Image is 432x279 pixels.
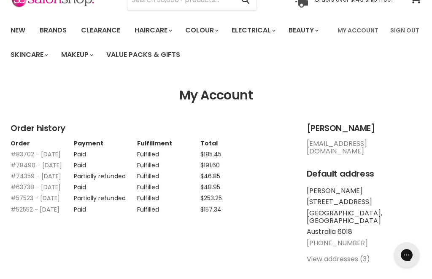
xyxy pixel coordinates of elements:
[11,172,61,180] a: #74359 - [DATE]
[282,21,324,39] a: Beauty
[11,161,62,169] a: #78490 - [DATE]
[4,18,332,67] ul: Main menu
[137,140,200,147] th: Fulfillment
[100,46,186,64] a: Value Packs & Gifts
[307,169,421,179] h2: Default address
[75,21,127,39] a: Clearance
[74,140,137,147] th: Payment
[137,180,200,190] td: Fulfilled
[307,187,421,195] li: [PERSON_NAME]
[200,205,221,214] span: $157.34
[307,123,421,133] h2: [PERSON_NAME]
[200,150,221,158] span: $185.45
[307,198,421,206] li: [STREET_ADDRESS]
[33,21,73,39] a: Brands
[74,158,137,169] td: Paid
[74,190,137,201] td: Partially refunded
[307,254,370,264] a: View addresses (3)
[137,147,200,158] td: Fulfilled
[225,21,281,39] a: Electrical
[307,209,421,225] li: [GEOGRAPHIC_DATA], [GEOGRAPHIC_DATA]
[74,180,137,190] td: Paid
[11,150,61,158] a: #83702 - [DATE]
[11,140,74,147] th: Order
[55,46,98,64] a: Makeup
[332,21,383,39] a: My Account
[4,21,32,39] a: New
[11,194,60,202] a: #57523 - [DATE]
[137,158,200,169] td: Fulfilled
[128,21,177,39] a: Haircare
[4,46,53,64] a: Skincare
[307,238,368,248] a: [PHONE_NUMBER]
[390,239,424,271] iframe: Gorgias live chat messenger
[11,123,290,133] h2: Order history
[200,140,264,147] th: Total
[307,228,421,236] li: Australia 6018
[385,21,424,39] a: Sign Out
[74,202,137,213] td: Paid
[74,147,137,158] td: Paid
[200,194,222,202] span: $253.25
[200,161,220,169] span: $191.60
[74,169,137,180] td: Partially refunded
[179,21,224,39] a: Colour
[137,169,200,180] td: Fulfilled
[200,183,220,191] span: $48.95
[137,190,200,201] td: Fulfilled
[200,172,220,180] span: $46.85
[11,183,61,191] a: #63738 - [DATE]
[307,139,367,156] a: [EMAIL_ADDRESS][DOMAIN_NAME]
[137,202,200,213] td: Fulfilled
[11,205,59,214] a: #52552 - [DATE]
[11,88,421,103] h1: My Account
